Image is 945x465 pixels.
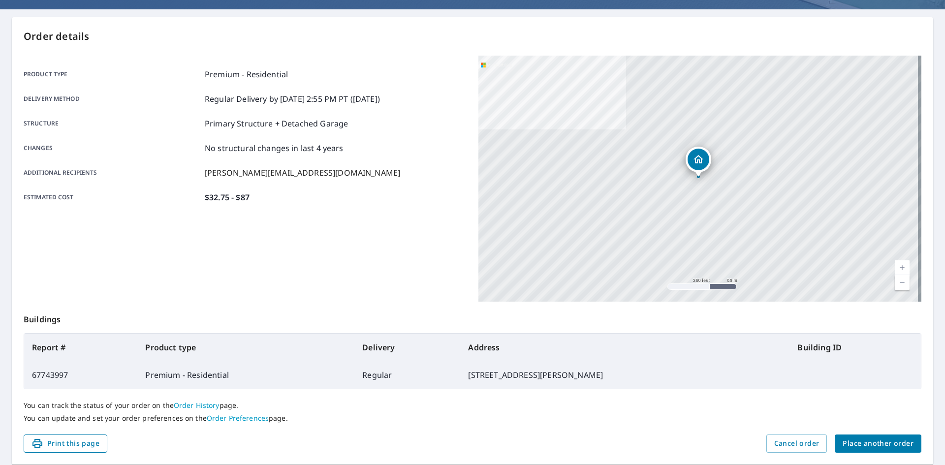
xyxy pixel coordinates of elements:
span: Place another order [843,437,913,450]
button: Print this page [24,434,107,453]
p: Primary Structure + Detached Garage [205,118,348,129]
th: Delivery [354,334,460,361]
p: $32.75 - $87 [205,191,250,203]
th: Address [460,334,789,361]
p: Delivery method [24,93,201,105]
p: Structure [24,118,201,129]
p: No structural changes in last 4 years [205,142,344,154]
p: You can track the status of your order on the page. [24,401,921,410]
a: Order History [174,401,220,410]
p: Additional recipients [24,167,201,179]
button: Cancel order [766,434,827,453]
p: You can update and set your order preferences on the page. [24,414,921,423]
p: Estimated cost [24,191,201,203]
a: Current Level 17, Zoom Out [895,275,910,290]
span: Cancel order [774,437,819,450]
span: Print this page [31,437,99,450]
p: Premium - Residential [205,68,288,80]
p: Regular Delivery by [DATE] 2:55 PM PT ([DATE]) [205,93,380,105]
a: Order Preferences [207,413,269,423]
td: Premium - Residential [137,361,354,389]
p: [PERSON_NAME][EMAIL_ADDRESS][DOMAIN_NAME] [205,167,400,179]
div: Dropped pin, building 1, Residential property, 19 Carson Rd Princeton, NJ 08540 [686,147,711,177]
button: Place another order [835,434,921,453]
td: Regular [354,361,460,389]
p: Product type [24,68,201,80]
th: Report # [24,334,137,361]
p: Order details [24,29,921,44]
td: [STREET_ADDRESS][PERSON_NAME] [460,361,789,389]
p: Buildings [24,302,921,333]
p: Changes [24,142,201,154]
td: 67743997 [24,361,137,389]
th: Building ID [789,334,921,361]
a: Current Level 17, Zoom In [895,260,910,275]
th: Product type [137,334,354,361]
